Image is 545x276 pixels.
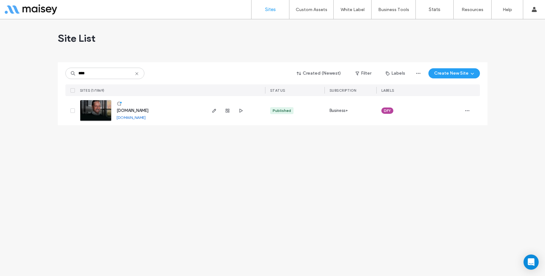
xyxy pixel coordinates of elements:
label: Business Tools [378,7,409,12]
label: Stats [429,7,440,12]
button: Labels [380,68,411,78]
div: Open Intercom Messenger [524,255,539,270]
span: Subscription [330,88,356,93]
div: Published [273,108,291,113]
button: Filter [349,68,378,78]
label: Help [503,7,512,12]
label: Resources [462,7,483,12]
span: DFY [384,108,391,113]
span: Site List [58,32,95,45]
span: LABELS [381,88,394,93]
label: White Label [341,7,365,12]
button: Create New Site [428,68,480,78]
label: Sites [265,7,276,12]
a: [DOMAIN_NAME] [117,115,146,120]
a: [DOMAIN_NAME] [117,108,148,113]
label: Custom Assets [296,7,327,12]
span: Help [15,4,27,10]
span: SITES (1/1869) [80,88,105,93]
span: Business+ [330,107,348,114]
button: Created (Newest) [291,68,347,78]
span: STATUS [270,88,285,93]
